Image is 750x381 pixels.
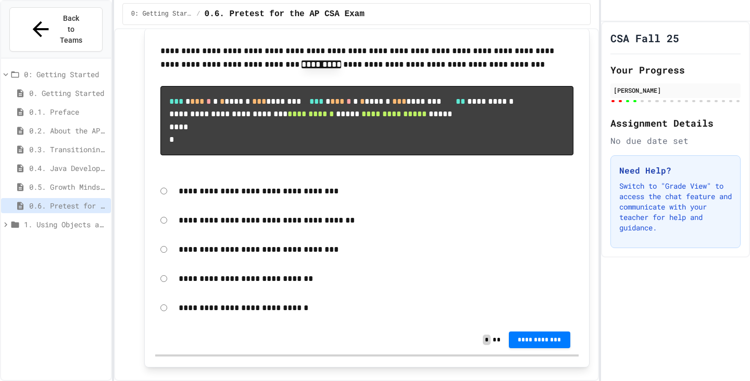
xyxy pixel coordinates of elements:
span: 0.6. Pretest for the AP CSA Exam [29,200,107,211]
p: Switch to "Grade View" to access the chat feature and communicate with your teacher for help and ... [619,181,732,233]
div: No due date set [610,134,741,147]
span: 0: Getting Started [24,69,107,80]
span: / [196,10,200,18]
span: 0.4. Java Development Environments [29,163,107,174]
div: [PERSON_NAME] [614,85,737,95]
h3: Need Help? [619,164,732,177]
span: 0. Getting Started [29,88,107,99]
span: 0.1. Preface [29,106,107,117]
span: 0.6. Pretest for the AP CSA Exam [205,8,365,20]
span: 0.5. Growth Mindset and Pair Programming [29,181,107,192]
h2: Assignment Details [610,116,741,130]
span: 0.3. Transitioning from AP CSP to AP CSA [29,144,107,155]
span: 1. Using Objects and Methods [24,219,107,230]
span: 0: Getting Started [131,10,193,18]
button: Back to Teams [9,7,103,52]
span: 0.2. About the AP CSA Exam [29,125,107,136]
h1: CSA Fall 25 [610,31,679,45]
span: Back to Teams [59,13,83,46]
h2: Your Progress [610,63,741,77]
